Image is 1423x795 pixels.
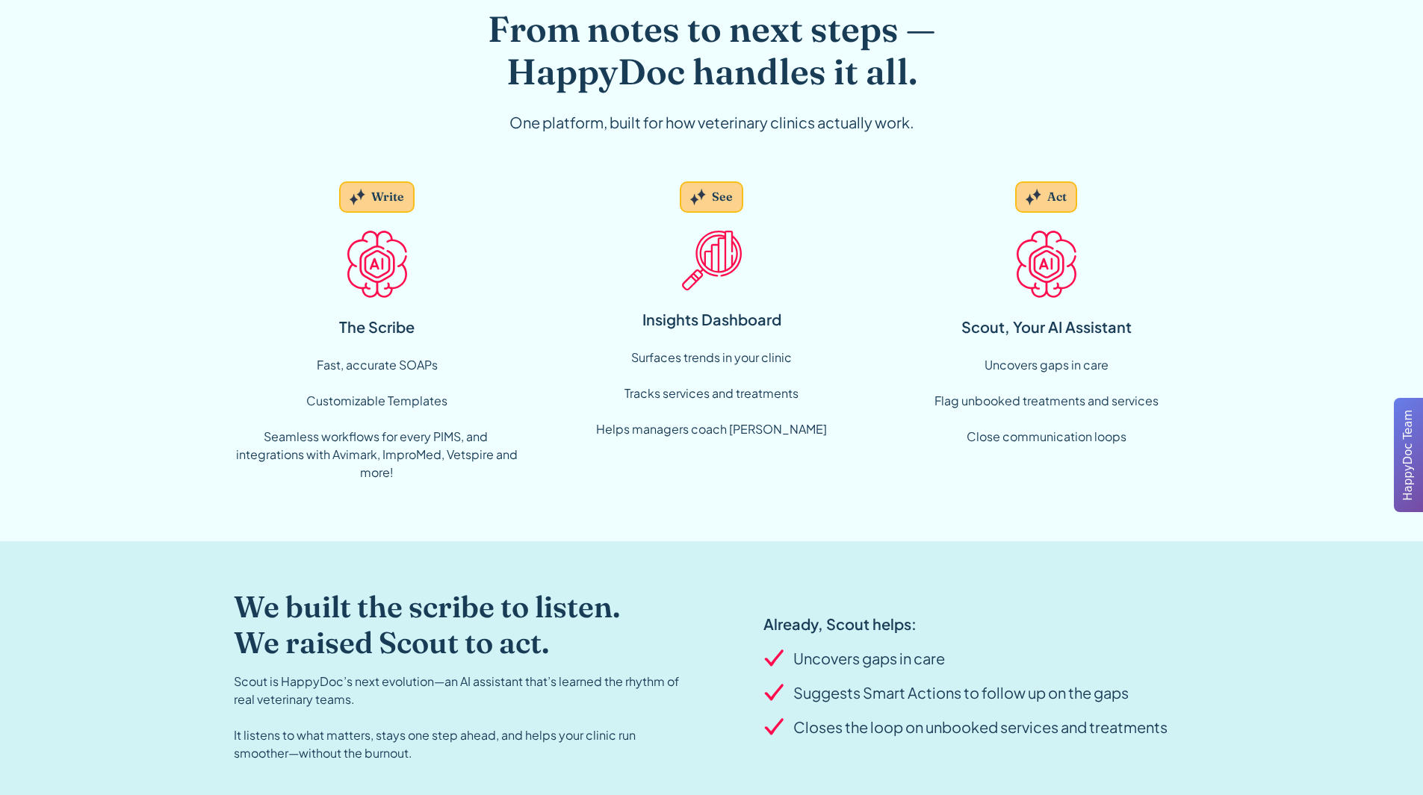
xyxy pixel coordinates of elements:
div: Closes the loop on unbooked services and treatments [793,716,1168,738]
img: Grey sparkles. [690,189,706,205]
div: Scout, Your AI Assistant [961,316,1132,338]
div: See [712,189,733,205]
div: The Scribe [339,316,415,338]
img: AI Icon [1017,231,1076,298]
img: Grey sparkles. [1026,189,1041,205]
div: Insights Dashboard [642,308,781,331]
img: Checkmark [763,718,787,737]
div: Scout is HappyDoc’s next evolution—an AI assistant that’s learned the rhythm of real veterinary t... [234,673,682,762]
div: Uncovers gaps in care Flag unbooked treatments and services Close communication loops [934,356,1159,446]
div: Surfaces trends in your clinic ‍ Tracks services and treatments ‍ Helps managers coach [PERSON_NAME] [596,349,827,438]
img: Grey sparkles. [350,189,365,205]
h2: From notes to next steps — HappyDoc handles it all. [425,7,999,93]
div: Write [371,189,404,205]
img: AI Icon [347,231,407,298]
h2: We built the scribe to listen. We raised Scout to act. [234,589,682,661]
div: Act [1047,189,1067,205]
img: Insight Icon [682,231,742,290]
img: Checkmark [763,684,787,702]
div: Suggests Smart Actions to follow up on the gaps [793,682,1129,704]
div: One platform, built for how veterinary clinics actually work. [425,111,999,134]
div: Uncovers gaps in care [793,647,945,670]
div: Fast, accurate SOAPs Customizable Templates ‍ Seamless workflows for every PIMS, and integrations... [234,356,521,481]
img: Checkmark [763,649,787,668]
div: Already, Scout helps: [763,613,1168,635]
